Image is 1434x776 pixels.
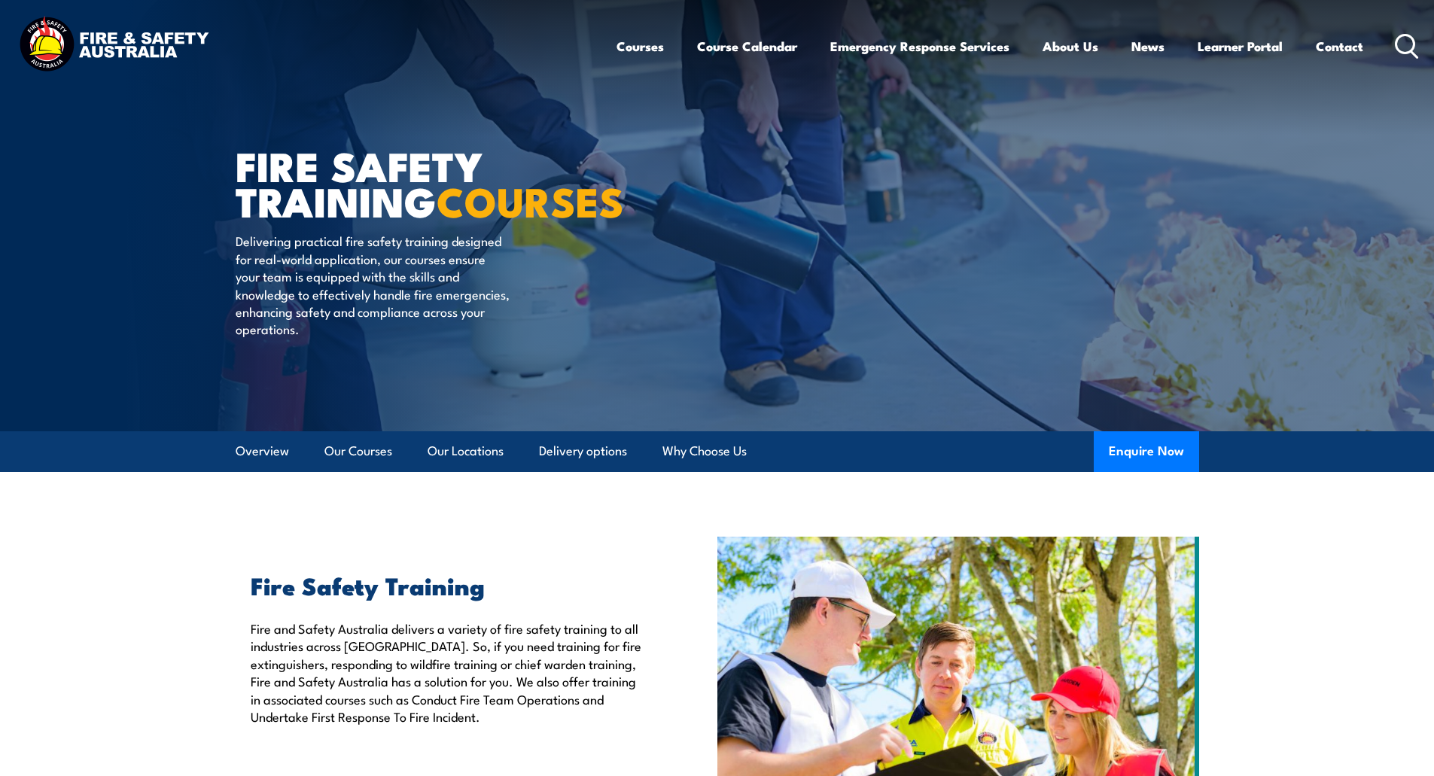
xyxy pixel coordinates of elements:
[236,148,607,218] h1: FIRE SAFETY TRAINING
[539,431,627,471] a: Delivery options
[1094,431,1199,472] button: Enquire Now
[662,431,747,471] a: Why Choose Us
[236,232,510,337] p: Delivering practical fire safety training designed for real-world application, our courses ensure...
[1198,26,1283,66] a: Learner Portal
[1131,26,1165,66] a: News
[697,26,797,66] a: Course Calendar
[236,431,289,471] a: Overview
[617,26,664,66] a: Courses
[251,619,648,725] p: Fire and Safety Australia delivers a variety of fire safety training to all industries across [GE...
[1043,26,1098,66] a: About Us
[830,26,1009,66] a: Emergency Response Services
[1316,26,1363,66] a: Contact
[251,574,648,595] h2: Fire Safety Training
[428,431,504,471] a: Our Locations
[324,431,392,471] a: Our Courses
[437,169,624,231] strong: COURSES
